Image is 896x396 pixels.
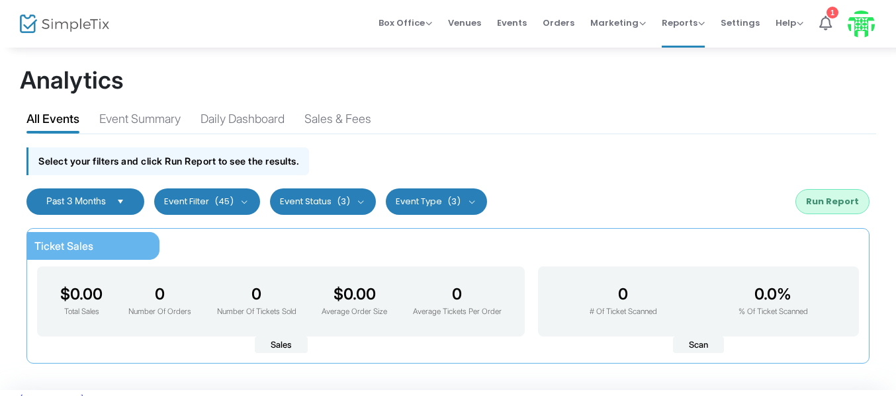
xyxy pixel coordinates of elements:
[322,306,387,318] p: Average Order Size
[60,306,103,318] p: Total Sales
[270,188,377,215] button: Event Status(3)
[337,196,350,207] span: (3)
[448,6,481,40] span: Venues
[776,17,803,29] span: Help
[304,110,371,133] div: Sales & Fees
[673,337,724,354] span: Scan
[590,285,657,303] h3: 0
[543,6,574,40] span: Orders
[20,66,876,95] h1: Analytics
[413,306,502,318] p: Average Tickets Per Order
[99,110,181,133] div: Event Summary
[34,239,93,253] span: Ticket Sales
[128,306,191,318] p: Number Of Orders
[128,285,191,303] h3: 0
[201,110,285,133] div: Daily Dashboard
[46,195,106,206] span: Past 3 Months
[322,285,387,303] h3: $0.00
[739,306,808,318] p: % Of Ticket Scanned
[217,285,296,303] h3: 0
[497,6,527,40] span: Events
[590,17,646,29] span: Marketing
[386,188,487,215] button: Event Type(3)
[255,337,308,354] span: Sales
[26,147,309,175] div: Select your filters and click Run Report to see the results.
[214,196,234,207] span: (45)
[590,306,657,318] p: # Of Ticket Scanned
[447,196,461,207] span: (3)
[795,189,870,214] button: Run Report
[739,285,808,303] h3: 0.0%
[379,17,432,29] span: Box Office
[827,7,838,19] div: 1
[413,285,502,303] h3: 0
[662,17,705,29] span: Reports
[26,110,79,133] div: All Events
[60,285,103,303] h3: $0.00
[217,306,296,318] p: Number Of Tickets Sold
[111,196,130,207] button: Select
[154,188,260,215] button: Event Filter(45)
[721,6,760,40] span: Settings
